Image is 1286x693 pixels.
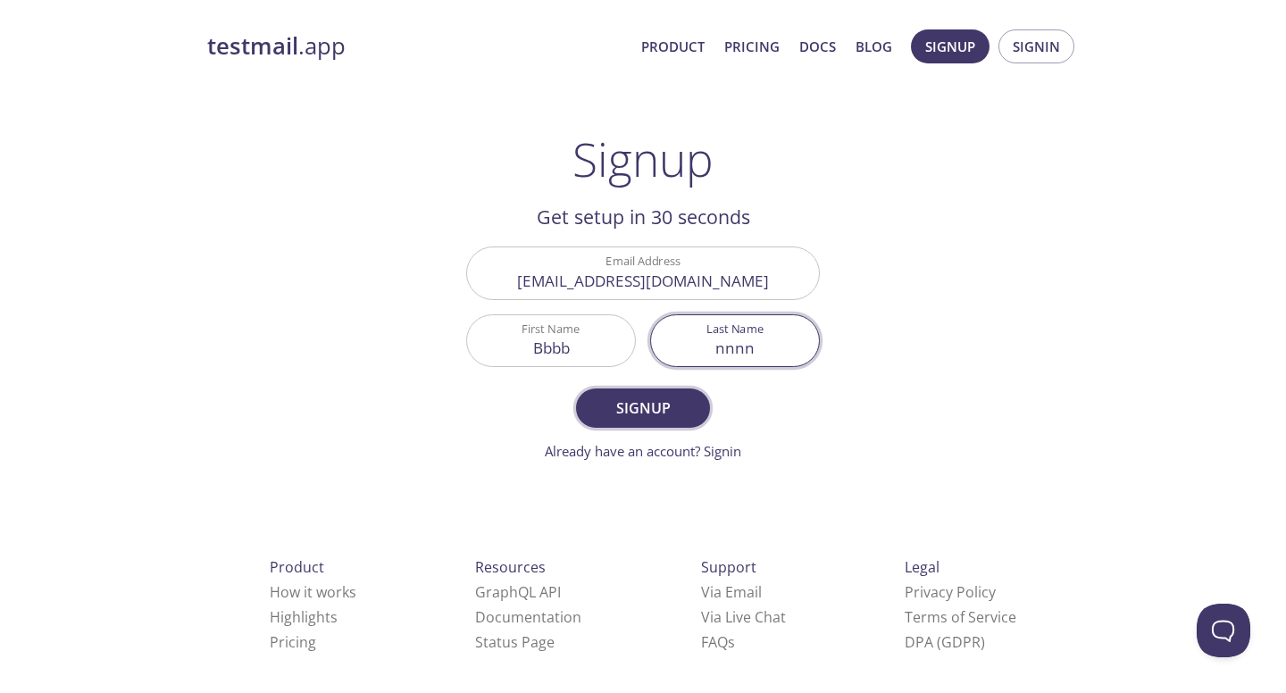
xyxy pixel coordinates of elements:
a: DPA (GDPR) [905,632,985,652]
span: Signin [1013,35,1060,58]
button: Signin [998,29,1074,63]
button: Signup [576,388,710,428]
span: Signup [925,35,975,58]
button: Signup [911,29,990,63]
a: How it works [270,582,356,602]
a: GraphQL API [475,582,561,602]
a: Pricing [270,632,316,652]
a: FAQ [701,632,735,652]
a: Via Live Chat [701,607,786,627]
strong: testmail [207,30,298,62]
a: Terms of Service [905,607,1016,627]
a: Highlights [270,607,338,627]
a: Status Page [475,632,555,652]
a: testmail.app [207,31,627,62]
span: Resources [475,557,546,577]
a: Documentation [475,607,581,627]
span: Product [270,557,324,577]
a: Pricing [724,35,780,58]
span: Legal [905,557,939,577]
a: Blog [856,35,892,58]
a: Privacy Policy [905,582,996,602]
span: Signup [596,396,690,421]
a: Already have an account? Signin [545,442,741,460]
a: Product [641,35,705,58]
h2: Get setup in 30 seconds [466,202,820,232]
a: Docs [799,35,836,58]
a: Via Email [701,582,762,602]
span: Support [701,557,756,577]
span: s [728,632,735,652]
iframe: Help Scout Beacon - Open [1197,604,1250,657]
h1: Signup [572,132,714,186]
